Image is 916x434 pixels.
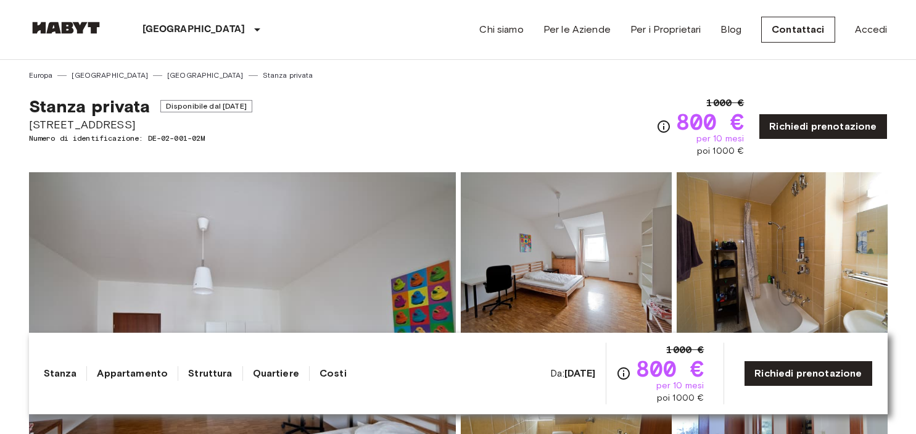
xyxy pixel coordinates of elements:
[744,361,872,386] a: Richiedi prenotazione
[706,96,744,111] span: 1000 €
[29,117,252,133] span: [STREET_ADDRESS]
[543,22,611,37] a: Per le Aziende
[636,357,704,380] span: 800 €
[97,366,168,381] a: Appartamento
[29,22,103,34] img: Habyt
[142,22,246,37] p: [GEOGRAPHIC_DATA]
[657,392,704,404] span: poi 1000 €
[550,367,595,380] span: Da:
[630,22,701,37] a: Per i Proprietari
[29,70,53,81] a: Europa
[167,70,244,81] a: [GEOGRAPHIC_DATA]
[160,100,252,112] span: Disponibile dal [DATE]
[263,70,313,81] a: Stanza privata
[320,366,347,381] a: Costi
[461,172,672,334] img: Picture of unit DE-02-001-02M
[720,22,741,37] a: Blog
[253,366,299,381] a: Quartiere
[696,133,745,145] span: per 10 mesi
[564,367,596,379] b: [DATE]
[44,366,77,381] a: Stanza
[697,145,745,157] span: poi 1000 €
[72,70,148,81] a: [GEOGRAPHIC_DATA]
[656,380,704,392] span: per 10 mesi
[656,119,671,134] svg: Verifica i dettagli delle spese nella sezione 'Riassunto dei Costi'. Si prega di notare che gli s...
[29,133,252,144] span: Numero di identificazione: DE-02-001-02M
[616,366,631,381] svg: Verifica i dettagli delle spese nella sezione 'Riassunto dei Costi'. Si prega di notare che gli s...
[855,22,888,37] a: Accedi
[479,22,523,37] a: Chi siamo
[676,111,745,133] span: 800 €
[761,17,835,43] a: Contattaci
[29,96,151,117] span: Stanza privata
[759,114,887,140] a: Richiedi prenotazione
[666,343,704,357] span: 1000 €
[188,366,232,381] a: Struttura
[677,172,888,334] img: Picture of unit DE-02-001-02M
